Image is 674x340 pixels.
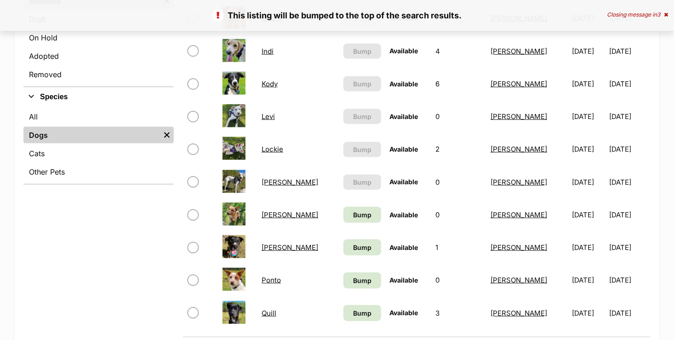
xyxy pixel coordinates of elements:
[389,276,418,284] span: Available
[389,80,418,88] span: Available
[9,9,665,22] p: This listing will be bumped to the top of the search results.
[432,232,486,263] td: 1
[491,47,547,56] a: [PERSON_NAME]
[610,133,650,165] td: [DATE]
[389,113,418,120] span: Available
[610,68,650,100] td: [DATE]
[262,112,275,121] a: Levi
[569,297,609,329] td: [DATE]
[432,35,486,67] td: 4
[432,101,486,132] td: 0
[353,112,371,121] span: Bump
[343,305,382,321] a: Bump
[432,68,486,100] td: 6
[343,109,382,124] button: Bump
[610,35,650,67] td: [DATE]
[353,308,371,318] span: Bump
[262,145,283,153] a: Lockie
[610,166,650,198] td: [DATE]
[23,127,160,143] a: Dogs
[262,178,318,187] a: [PERSON_NAME]
[657,11,660,18] span: 3
[343,239,382,255] a: Bump
[432,297,486,329] td: 3
[569,166,609,198] td: [DATE]
[569,35,609,67] td: [DATE]
[23,145,174,162] a: Cats
[491,145,547,153] a: [PERSON_NAME]
[262,276,281,284] a: Ponto
[491,210,547,219] a: [PERSON_NAME]
[569,264,609,296] td: [DATE]
[343,272,382,289] a: Bump
[432,199,486,231] td: 0
[569,68,609,100] td: [DATE]
[432,166,486,198] td: 0
[610,232,650,263] td: [DATE]
[353,276,371,285] span: Bump
[262,309,276,317] a: Quill
[569,199,609,231] td: [DATE]
[262,243,318,252] a: [PERSON_NAME]
[353,145,371,154] span: Bump
[343,142,382,157] button: Bump
[353,210,371,220] span: Bump
[262,79,278,88] a: Kody
[569,133,609,165] td: [DATE]
[491,309,547,317] a: [PERSON_NAME]
[262,47,274,56] a: Indi
[389,211,418,219] span: Available
[491,178,547,187] a: [PERSON_NAME]
[343,44,382,59] button: Bump
[569,232,609,263] td: [DATE]
[353,79,371,89] span: Bump
[353,46,371,56] span: Bump
[491,112,547,121] a: [PERSON_NAME]
[353,177,371,187] span: Bump
[23,29,174,46] a: On Hold
[610,101,650,132] td: [DATE]
[610,199,650,231] td: [DATE]
[343,207,382,223] a: Bump
[262,210,318,219] a: [PERSON_NAME]
[343,175,382,190] button: Bump
[223,203,246,226] img: Marley
[353,243,371,252] span: Bump
[389,309,418,317] span: Available
[491,276,547,284] a: [PERSON_NAME]
[389,47,418,55] span: Available
[23,164,174,180] a: Other Pets
[160,127,174,143] a: Remove filter
[23,91,174,103] button: Species
[569,101,609,132] td: [DATE]
[389,178,418,186] span: Available
[389,244,418,251] span: Available
[491,79,547,88] a: [PERSON_NAME]
[23,48,174,64] a: Adopted
[610,297,650,329] td: [DATE]
[23,66,174,83] a: Removed
[432,264,486,296] td: 0
[607,11,668,18] div: Closing message in
[491,243,547,252] a: [PERSON_NAME]
[23,108,174,125] a: All
[432,133,486,165] td: 2
[343,76,382,91] button: Bump
[610,264,650,296] td: [DATE]
[389,145,418,153] span: Available
[23,107,174,184] div: Species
